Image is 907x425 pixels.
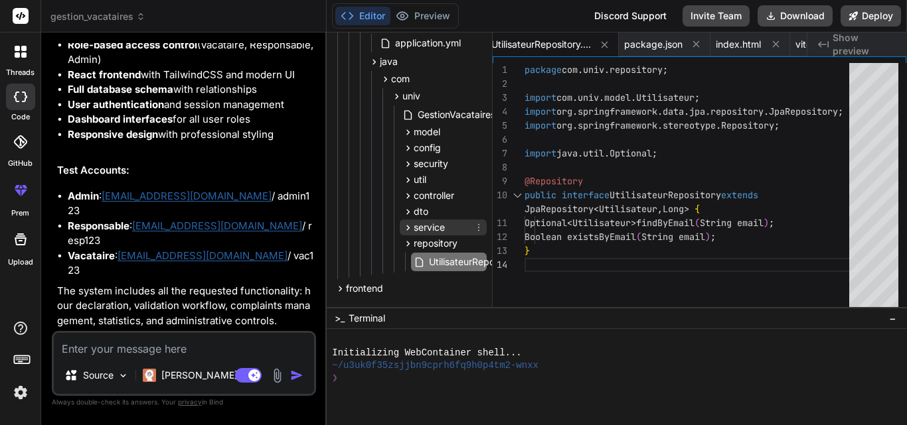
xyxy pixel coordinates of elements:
li: : / admin123 [68,189,313,219]
div: 13 [493,244,507,258]
li: and session management [68,97,313,113]
span: controller [414,189,454,202]
span: service [414,221,445,234]
button: − [886,308,899,329]
span: springframework [578,119,657,131]
strong: Dashboard interfaces [68,113,173,125]
label: prem [11,208,29,219]
strong: Admin [68,190,99,202]
span: . [764,105,769,117]
span: util [414,173,426,186]
span: . [599,91,604,103]
span: . [657,105,663,117]
span: package.json [624,38,683,51]
img: icon [290,369,303,382]
span: com [391,72,410,86]
span: repository [414,237,457,250]
p: [PERSON_NAME] 4 S.. [161,369,260,382]
span: ) [764,217,769,229]
span: JpaRepository [769,105,838,117]
span: . [578,64,583,76]
span: frontend [346,282,383,295]
div: 11 [493,216,507,230]
span: java [556,147,578,159]
span: java [380,55,398,68]
a: [EMAIL_ADDRESS][DOMAIN_NAME] [102,190,272,202]
p: Always double-check its answers. Your in Bind [52,396,316,408]
span: application.yml [394,35,462,51]
span: ; [769,217,774,229]
li: with professional styling [68,127,313,143]
span: import [525,91,556,103]
span: > [684,203,689,215]
span: ~/u3uk0f35zsjjbn9cprh6fq9h0p4tm2-wnxx [332,359,538,372]
span: Utilisateur [572,217,631,229]
span: import [525,119,556,131]
button: Download [758,5,833,27]
span: , [657,203,663,215]
span: Optional [525,217,567,229]
li: : / resp123 [68,219,313,249]
label: Upload [8,257,33,268]
span: Show preview [833,31,896,58]
span: ( [695,217,700,229]
p: Source [83,369,114,382]
span: Boolean existsByEmail [525,231,636,243]
div: 12 [493,230,507,244]
span: Long [663,203,684,215]
li: : / vac123 [68,249,313,278]
button: Preview [390,7,455,25]
img: Pick Models [118,370,129,381]
div: 9 [493,174,507,188]
span: . [716,119,721,131]
span: import [525,147,556,159]
div: 8 [493,160,507,174]
strong: Responsable [68,219,129,232]
div: 5 [493,119,507,133]
span: ( [636,231,641,243]
span: model [414,125,440,139]
span: UtilisateurRepository.java [428,254,540,270]
strong: Vacataire [68,249,115,262]
span: univ [583,64,604,76]
span: Utilisateur [636,91,695,103]
li: for all user roles [68,112,313,127]
span: jpa [689,105,705,117]
span: index.html [716,38,761,51]
span: ) [705,231,710,243]
span: . [705,105,710,117]
span: com [556,91,572,103]
span: String email [700,217,764,229]
span: . [572,105,578,117]
span: public [525,189,556,201]
span: . [631,91,636,103]
li: with TailwindCSS and modern UI [68,68,313,83]
span: univ [578,91,599,103]
span: ; [652,147,657,159]
span: model [604,91,631,103]
label: GitHub [8,158,33,169]
img: Claude 4 Sonnet [143,369,156,382]
span: repository [710,105,764,117]
span: > [631,217,636,229]
img: settings [9,381,32,404]
strong: Responsive design [68,128,158,141]
span: findByEmail [636,217,695,229]
span: Initializing WebContainer shell... [332,347,521,359]
span: import [525,105,556,117]
span: < [594,203,599,215]
span: . [684,105,689,117]
span: Terminal [349,312,385,325]
span: univ [402,90,420,103]
span: springframework [578,105,657,117]
span: util [583,147,604,159]
span: { [695,203,700,215]
span: repository [610,64,663,76]
span: String email [641,231,705,243]
span: < [567,217,572,229]
span: ; [774,119,780,131]
span: interface [562,189,610,201]
span: . [657,119,663,131]
span: dto [414,205,428,218]
h2: Test Accounts: [57,163,313,178]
